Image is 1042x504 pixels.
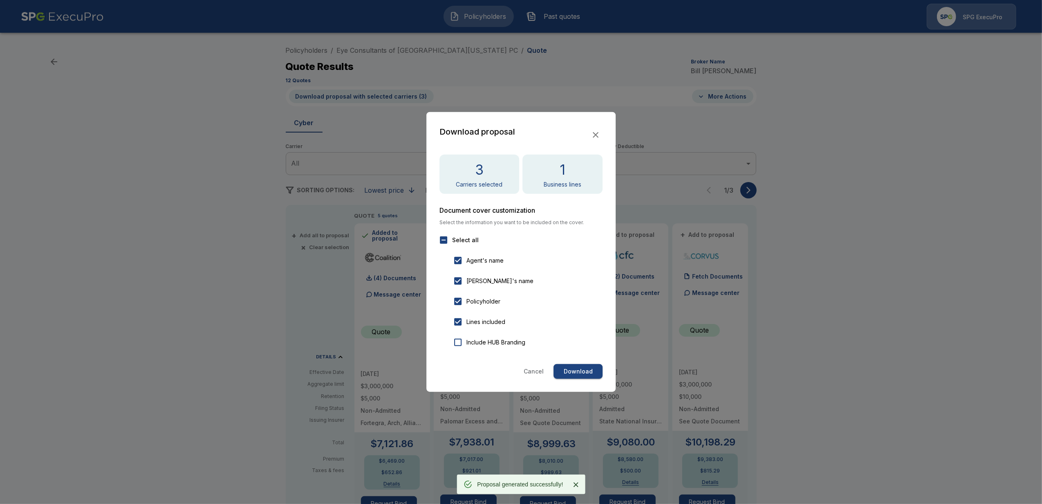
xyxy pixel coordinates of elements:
button: Download [553,364,603,379]
span: [PERSON_NAME]'s name [466,277,533,285]
h4: 3 [475,161,484,178]
h6: Document cover customization [439,207,603,214]
p: Carriers selected [456,182,503,187]
h4: 1 [560,161,565,178]
span: Select the information you want to be included on the cover. [439,220,603,225]
button: Cancel [520,364,547,379]
p: Business lines [544,182,581,187]
span: Policyholder [466,297,500,306]
button: Close [570,479,582,491]
span: Agent's name [466,256,504,265]
span: Include HUB Branding [466,338,525,346]
h2: Download proposal [439,125,515,138]
span: Select all [452,236,479,244]
span: Lines included [466,317,505,326]
div: Proposal generated successfully! [477,477,563,492]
